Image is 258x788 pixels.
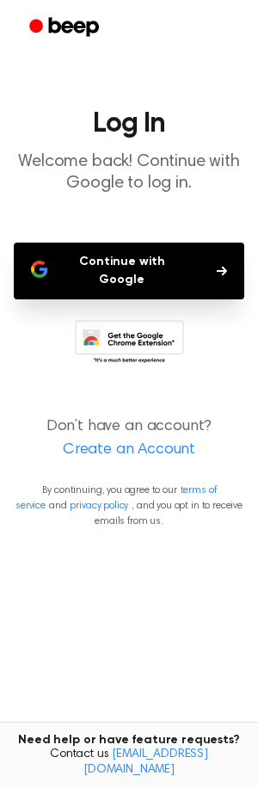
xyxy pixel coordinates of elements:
[14,243,244,299] button: Continue with Google
[10,748,248,778] span: Contact us
[17,439,241,462] a: Create an Account
[17,11,114,45] a: Beep
[14,416,244,462] p: Don’t have an account?
[14,110,244,138] h1: Log In
[70,501,128,511] a: privacy policy
[14,151,244,194] p: Welcome back! Continue with Google to log in.
[14,483,244,529] p: By continuing, you agree to our and , and you opt in to receive emails from us.
[83,748,208,776] a: [EMAIL_ADDRESS][DOMAIN_NAME]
